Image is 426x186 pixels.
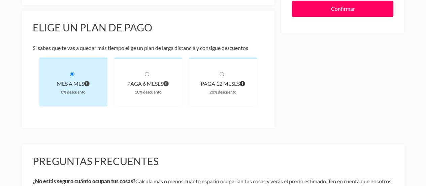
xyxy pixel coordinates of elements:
div: paga 12 meses [200,79,246,88]
b: ¿No estás seguro cuánto ocupan tus cosas? [33,178,135,184]
span: Pagas cada 12 meses por el volumen que ocupan tus cosas. El precio incluye el descuento de 20% y ... [240,79,245,88]
div: 0% descuento [50,88,97,96]
div: paga 6 meses [125,79,171,88]
h3: Preguntas frecuentes [33,155,394,168]
div: Mes a mes [50,79,97,88]
input: Confirmar [292,1,393,17]
p: Si sabes que te vas a quedar más tiempo elige un plan de larga distancia y consigue descuentos [33,43,264,53]
iframe: Chat Widget [392,154,426,186]
div: Widget de chat [392,154,426,186]
span: Pagas al principio de cada mes por el volumen que ocupan tus cosas. A diferencia de otros planes ... [84,79,90,88]
div: 20% descuento [200,88,246,96]
span: Pagas cada 6 meses por el volumen que ocupan tus cosas. El precio incluye el descuento de 10% y e... [163,79,169,88]
h3: Elige un plan de pago [33,21,264,34]
div: 10% descuento [125,88,171,96]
